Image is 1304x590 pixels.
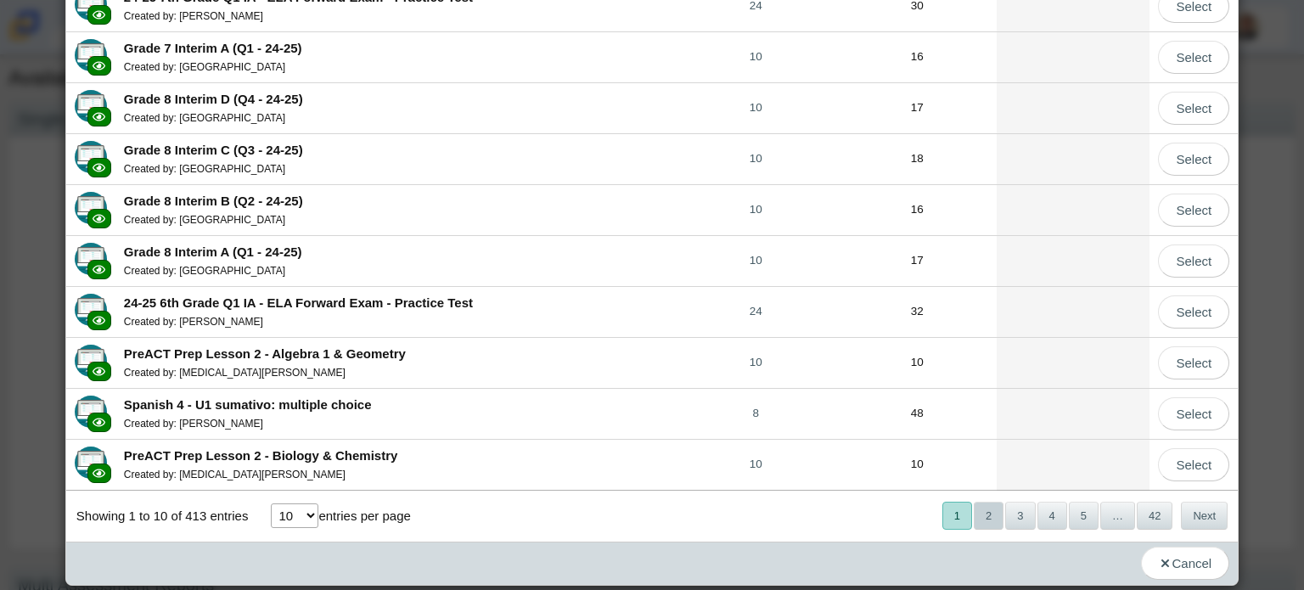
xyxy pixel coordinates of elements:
small: Created by: [MEDICAL_DATA][PERSON_NAME] [124,367,346,379]
b: Grade 8 Interim D (Q4 - 24-25) [124,92,303,106]
small: Created by: [GEOGRAPHIC_DATA] [124,61,285,73]
img: type-advanced.svg [75,294,107,326]
img: type-advanced.svg [75,447,107,479]
a: 10 [674,83,837,133]
a: 10 [674,185,837,235]
img: type-advanced.svg [75,396,107,428]
td: 17 [837,83,997,134]
b: PreACT Prep Lesson 2 - Biology & Chemistry [124,448,398,463]
td: 10 [837,440,997,491]
a: 10 [674,134,837,184]
button: 5 [1069,502,1099,530]
small: Created by: [GEOGRAPHIC_DATA] [124,214,285,226]
small: Created by: [PERSON_NAME] [124,418,263,430]
button: 1 [942,502,972,530]
button: 4 [1037,502,1067,530]
a: 24 [674,287,837,337]
small: Created by: [GEOGRAPHIC_DATA] [124,265,285,277]
img: type-advanced.svg [75,39,107,71]
small: Created by: [MEDICAL_DATA][PERSON_NAME] [124,469,346,480]
img: type-advanced.svg [75,192,107,224]
a: Select [1158,92,1229,125]
b: Grade 7 Interim A (Q1 - 24-25) [124,41,302,55]
img: type-advanced.svg [75,90,107,122]
a: Select [1158,41,1229,74]
img: type-advanced.svg [75,345,107,377]
b: Grade 8 Interim C (Q3 - 24-25) [124,143,303,157]
a: 10 [674,440,837,490]
a: Select [1158,448,1229,481]
img: type-advanced.svg [75,141,107,173]
button: 3 [1005,502,1035,530]
b: Grade 8 Interim A (Q1 - 24-25) [124,244,302,259]
b: Grade 8 Interim B (Q2 - 24-25) [124,194,303,208]
a: Select [1158,194,1229,227]
a: 10 [674,338,837,388]
a: 10 [674,236,837,286]
td: 16 [837,185,997,236]
b: Spanish 4 - U1 sumativo: multiple choice [124,397,372,412]
span: … [1100,502,1135,530]
td: 32 [837,287,997,338]
a: Select [1158,295,1229,329]
small: Created by: [GEOGRAPHIC_DATA] [124,163,285,175]
div: Showing 1 to 10 of 413 entries [66,491,249,542]
td: 17 [837,236,997,287]
img: type-advanced.svg [75,243,107,275]
a: Select [1158,143,1229,176]
label: entries per page [318,509,410,523]
a: Select [1158,346,1229,379]
a: 8 [674,389,837,439]
small: Created by: [GEOGRAPHIC_DATA] [124,112,285,124]
button: Cancel [1141,547,1229,580]
td: 16 [837,32,997,83]
a: 10 [674,32,837,82]
td: 48 [837,389,997,440]
small: Created by: [PERSON_NAME] [124,10,263,22]
button: Next [1181,502,1228,530]
a: Select [1158,244,1229,278]
td: 18 [837,134,997,185]
a: Select [1158,397,1229,430]
button: 42 [1137,502,1172,530]
b: PreACT Prep Lesson 2 - Algebra 1 & Geometry [124,346,406,361]
td: 10 [837,338,997,389]
button: 2 [974,502,1003,530]
nav: pagination [941,502,1228,530]
b: 24-25 6th Grade Q1 IA - ELA Forward Exam - Practice Test [124,295,473,310]
span: Cancel [1159,556,1211,570]
small: Created by: [PERSON_NAME] [124,316,263,328]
